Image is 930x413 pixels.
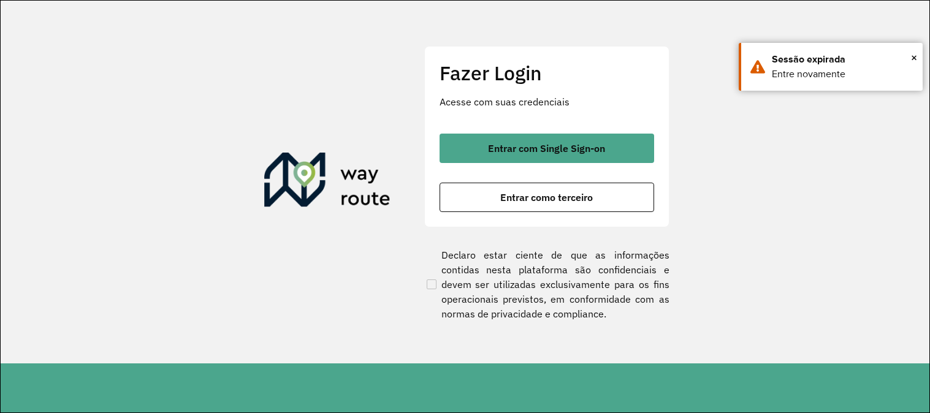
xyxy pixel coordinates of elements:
p: Acesse com suas credenciais [440,94,654,109]
button: button [440,183,654,212]
span: Entrar com Single Sign-on [488,143,605,153]
span: Entrar como terceiro [500,192,593,202]
div: Sessão expirada [772,52,913,67]
button: Close [911,48,917,67]
span: × [911,48,917,67]
h2: Fazer Login [440,61,654,85]
button: button [440,134,654,163]
div: Entre novamente [772,67,913,81]
label: Declaro estar ciente de que as informações contidas nesta plataforma são confidenciais e devem se... [424,248,669,321]
img: Roteirizador AmbevTech [264,153,391,211]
